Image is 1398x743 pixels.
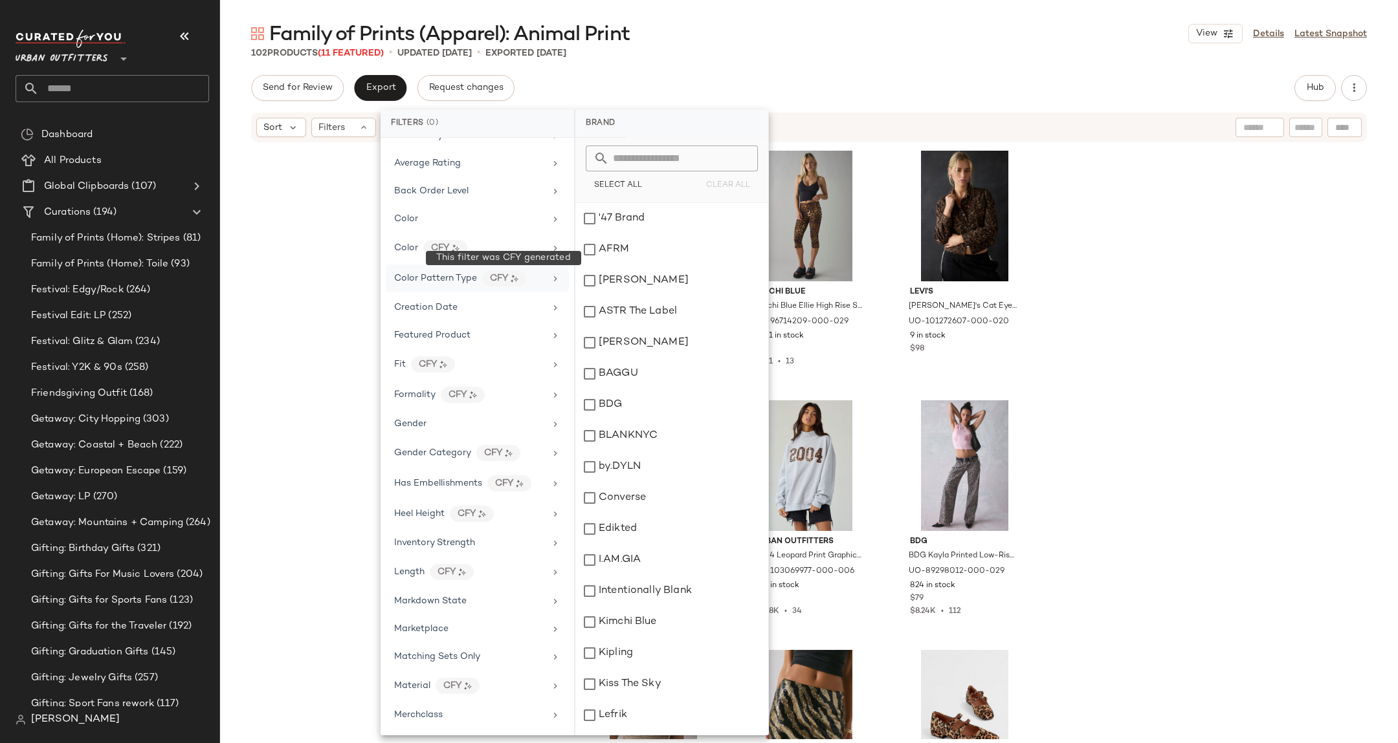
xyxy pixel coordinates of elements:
[394,158,461,168] span: Average Rating
[394,419,427,429] span: Gender
[31,464,161,479] span: Getaway: European Escape
[417,75,515,101] button: Request changes
[394,303,458,312] span: Creation Date
[436,678,480,694] div: CFY
[31,386,127,401] span: Friendsgiving Outfit
[124,283,151,297] span: (264)
[31,712,120,727] span: [PERSON_NAME]
[394,624,449,634] span: Marketplace
[394,681,430,691] span: Material
[16,715,26,725] img: svg%3e
[394,509,445,519] span: Heel Height
[318,48,384,58] span: (11 Featured)
[394,186,469,196] span: Back Order Level
[394,360,406,369] span: Fit
[753,316,849,328] span: UO-96714209-000-029
[439,361,447,369] img: ai.DGldD1NL.svg
[31,490,91,504] span: Getaway: LP
[910,330,946,342] span: 9 in stock
[31,334,133,349] span: Festival: Glitz & Glam
[394,330,471,340] span: Featured Product
[31,671,132,685] span: Gifting: Jewelry Gifts
[133,334,160,349] span: (234)
[21,128,34,141] img: svg%3e
[381,110,574,138] div: Filters
[910,286,1019,298] span: Levi's
[269,22,630,48] span: Family of Prints (Apparel): Animal Print
[441,387,485,403] div: CFY
[487,475,531,491] div: CFY
[129,179,156,194] span: (107)
[477,45,480,61] span: •
[149,645,176,660] span: (145)
[127,386,153,401] span: (168)
[909,316,1009,328] span: UO-101272607-000-020
[786,358,794,366] span: 13
[44,179,129,194] span: Global Clipboards
[755,286,864,298] span: Kimchi Blue
[174,567,203,582] span: (204)
[251,75,344,101] button: Send for Review
[389,45,392,61] span: •
[755,330,804,342] span: 1061 in stock
[753,550,863,562] span: 2004 Leopard Print Graphic Fleece Mock Neck Pullover Top in Light Grey, Women's at Urban Outfitters
[262,83,333,93] span: Send for Review
[132,671,158,685] span: (257)
[909,301,1018,312] span: [PERSON_NAME]'s Cat Eyes Original Trucker Jacket in Cat Eyes, Women's at Urban Outfitters
[135,541,161,556] span: (321)
[909,550,1018,562] span: BDG Kayla Printed Low-Rise [PERSON_NAME] in Leopard Print, Women's at Urban Outfitters
[909,566,1004,577] span: UO-89298012-000-029
[511,275,518,283] img: ai.DGldD1NL.svg
[755,580,799,592] span: 798 in stock
[792,607,802,616] span: 34
[41,127,93,142] span: Dashboard
[168,257,190,272] span: (93)
[31,231,181,246] span: Family of Prints (Home): Stripes
[397,47,472,60] p: updated [DATE]
[31,257,168,272] span: Family of Prints (Home): Toile
[428,83,504,93] span: Request changes
[430,564,474,580] div: CFY
[910,607,936,616] span: $8.24K
[910,536,1019,548] span: BDG
[1294,75,1336,101] button: Hub
[154,696,179,711] span: (117)
[900,400,1030,531] img: 89298012_029_b
[251,27,264,40] img: svg%3e
[516,480,524,488] img: ai.DGldD1NL.svg
[1188,24,1243,43] button: View
[505,449,513,457] img: ai.DGldD1NL.svg
[476,445,520,461] div: CFY
[936,607,949,616] span: •
[354,75,406,101] button: Export
[318,121,345,135] span: Filters
[365,83,395,93] span: Export
[31,567,174,582] span: Gifting: Gifts For Music Lovers
[16,44,108,67] span: Urban Outfitters
[44,205,91,220] span: Curations
[31,515,183,530] span: Getaway: Mountains + Camping
[1253,27,1284,41] a: Details
[394,538,475,548] span: Inventory Strength
[458,568,466,576] img: ai.DGldD1NL.svg
[594,181,642,190] span: Select All
[394,567,425,577] span: Length
[31,593,167,608] span: Gifting: Gifts for Sports Fans
[427,118,439,129] span: (0)
[31,438,157,453] span: Getaway: Coastal + Beach
[394,214,418,224] span: Color
[161,464,186,479] span: (159)
[452,244,460,252] img: ai.DGldD1NL.svg
[157,438,183,453] span: (222)
[181,231,201,246] span: (81)
[122,360,149,375] span: (258)
[31,541,135,556] span: Gifting: Birthday Gifts
[91,205,116,220] span: (194)
[394,652,480,662] span: Matching Sets Only
[773,358,786,366] span: •
[166,619,192,634] span: (192)
[16,30,126,48] img: cfy_white_logo.C9jOOHJF.svg
[251,48,267,58] span: 102
[394,448,471,458] span: Gender Category
[464,682,472,690] img: ai.DGldD1NL.svg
